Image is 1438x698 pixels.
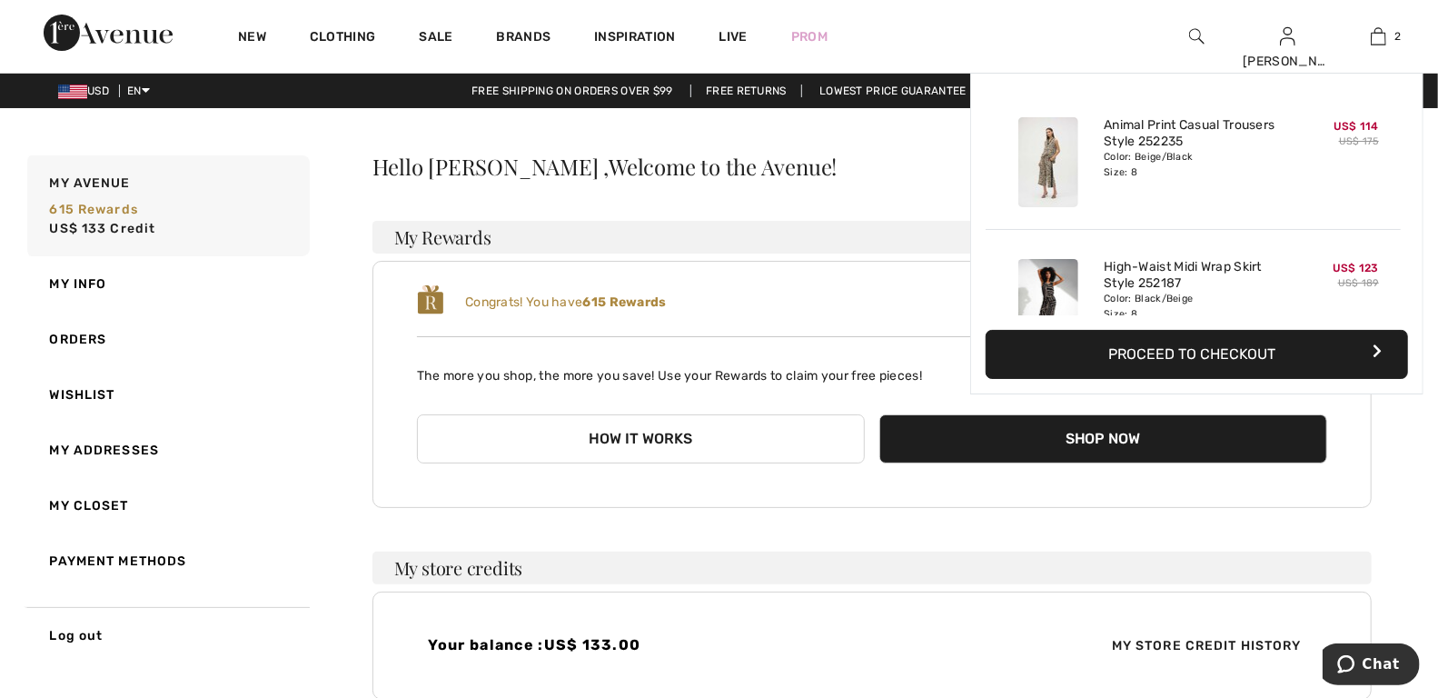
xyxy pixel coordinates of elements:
button: Proceed to Checkout [986,330,1408,379]
a: My Addresses [24,423,310,478]
button: How it works [417,414,865,464]
b: 615 Rewards [582,294,666,310]
a: Prom [791,27,828,46]
a: Animal Print Casual Trousers Style 252235 [1104,117,1283,150]
a: Sign In [1280,27,1295,45]
h3: My Rewards [372,221,1372,254]
img: search the website [1189,25,1205,47]
a: Free Returns [690,85,802,97]
img: High-Waist Midi Wrap Skirt Style 252187 [1018,259,1078,349]
span: 2 [1395,28,1402,45]
h3: My store credits [372,552,1372,584]
img: US Dollar [58,85,87,99]
img: My Bag [1371,25,1386,47]
s: US$ 189 [1338,277,1379,289]
span: US$ 123 [1333,262,1379,274]
span: US$ 114 [1334,120,1379,133]
span: USD [58,85,116,97]
span: Welcome to the Avenue! [609,155,837,177]
a: High-Waist Midi Wrap Skirt Style 252187 [1104,259,1283,292]
a: My Info [24,256,310,312]
img: My Info [1280,25,1295,47]
iframe: Opens a widget where you can chat to one of our agents [1323,643,1420,689]
img: loyalty_logo_r.svg [417,284,444,316]
a: Free shipping on orders over $99 [457,85,688,97]
a: Log out [24,607,310,663]
span: US$ 133 Credit [50,221,156,236]
a: Clothing [310,29,375,48]
a: Live [719,27,748,46]
div: [PERSON_NAME] [1243,52,1332,71]
a: Sale [419,29,452,48]
h4: Your balance : [428,636,861,653]
div: Color: Black/Beige Size: 8 [1104,292,1283,321]
span: Congrats! You have [465,294,667,310]
div: Color: Beige/Black Size: 8 [1104,150,1283,179]
a: Brands [497,29,551,48]
a: New [238,29,266,48]
div: Hello [PERSON_NAME] , [372,155,1372,177]
a: Wishlist [24,367,310,423]
p: The more you shop, the more you save! Use your Rewards to claim your free pieces! [417,352,1327,385]
s: US$ 175 [1339,135,1379,147]
a: Orders [24,312,310,367]
button: Shop Now [879,414,1327,464]
span: EN [127,85,150,97]
a: 2 [1334,25,1423,47]
a: Payment Methods [24,533,310,589]
span: My Avenue [50,174,131,193]
img: Animal Print Casual Trousers Style 252235 [1018,117,1078,207]
a: Lowest Price Guarantee [805,85,981,97]
span: US$ 133.00 [544,636,641,653]
span: My Store Credit History [1097,636,1316,655]
span: 615 rewards [50,202,138,217]
a: My Closet [24,478,310,533]
img: 1ère Avenue [44,15,173,51]
span: Inspiration [594,29,675,48]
